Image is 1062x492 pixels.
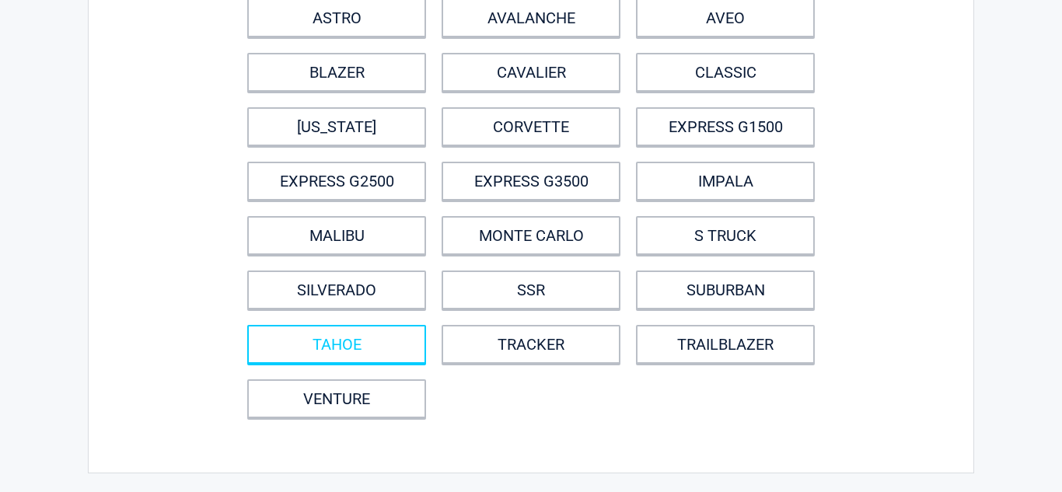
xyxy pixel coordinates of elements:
[636,270,815,309] a: SUBURBAN
[247,53,426,92] a: BLAZER
[442,325,620,364] a: TRACKER
[247,270,426,309] a: SILVERADO
[442,270,620,309] a: SSR
[636,107,815,146] a: EXPRESS G1500
[636,53,815,92] a: CLASSIC
[247,379,426,418] a: VENTURE
[442,216,620,255] a: MONTE CARLO
[247,216,426,255] a: MALIBU
[442,162,620,201] a: EXPRESS G3500
[442,53,620,92] a: CAVALIER
[442,107,620,146] a: CORVETTE
[636,216,815,255] a: S TRUCK
[247,162,426,201] a: EXPRESS G2500
[636,325,815,364] a: TRAILBLAZER
[247,325,426,364] a: TAHOE
[636,162,815,201] a: IMPALA
[247,107,426,146] a: [US_STATE]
